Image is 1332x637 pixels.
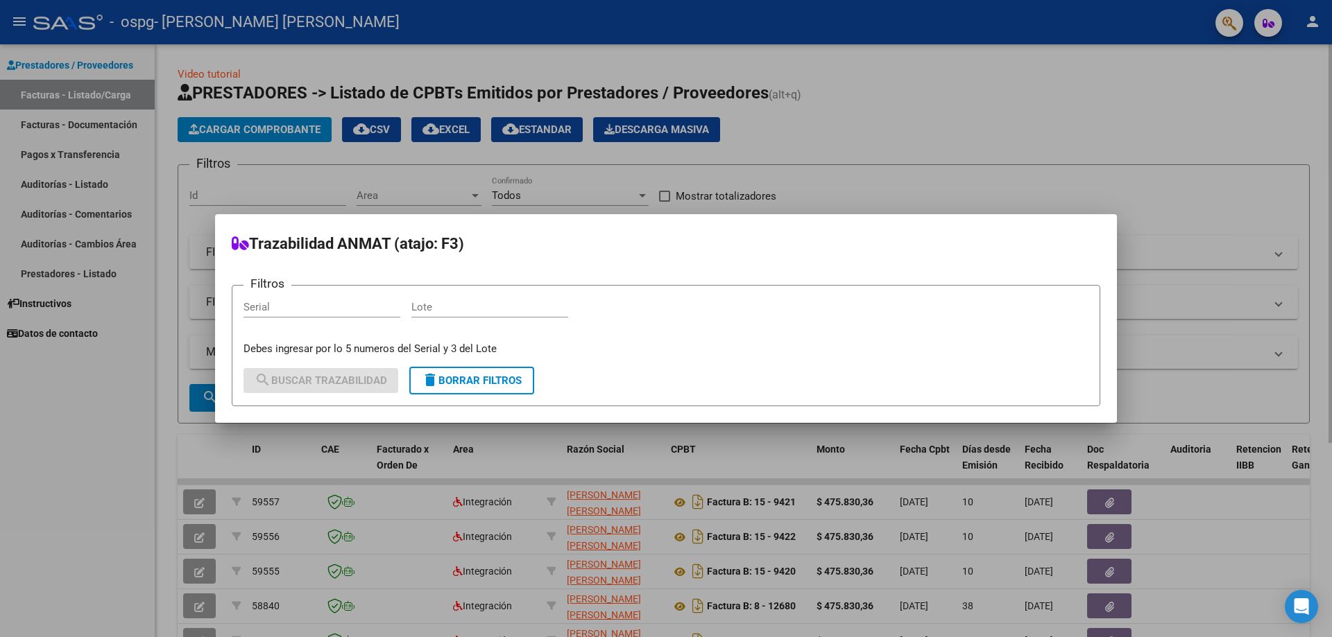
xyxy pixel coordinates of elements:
mat-icon: search [255,372,271,388]
button: Buscar Trazabilidad [244,368,398,393]
p: Debes ingresar por lo 5 numeros del Serial y 3 del Lote [244,341,1088,357]
h2: Trazabilidad ANMAT (atajo: F3) [232,231,1100,257]
span: Borrar Filtros [422,374,522,387]
h3: Filtros [244,274,291,293]
mat-icon: delete [422,372,438,388]
button: Borrar Filtros [409,367,534,394]
div: Open Intercom Messenger [1285,590,1318,623]
span: Buscar Trazabilidad [255,374,387,387]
